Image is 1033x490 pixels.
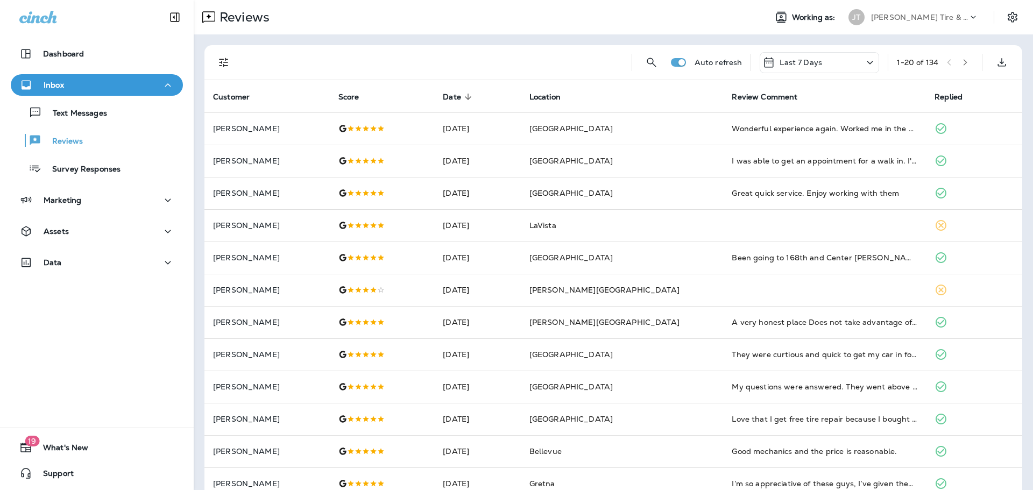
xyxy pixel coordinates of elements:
[935,93,963,102] span: Replied
[732,446,917,457] div: Good mechanics and the price is reasonable.
[11,437,183,458] button: 19What's New
[213,221,321,230] p: [PERSON_NAME]
[11,74,183,96] button: Inbox
[213,286,321,294] p: [PERSON_NAME]
[529,414,613,424] span: [GEOGRAPHIC_DATA]
[780,58,822,67] p: Last 7 Days
[732,155,917,166] div: I was able to get an appointment for a walk in. I'd recommend this location over others due to th...
[732,92,811,102] span: Review Comment
[641,52,662,73] button: Search Reviews
[695,58,742,67] p: Auto refresh
[732,188,917,198] div: Great quick service. Enjoy working with them
[529,188,613,198] span: [GEOGRAPHIC_DATA]
[434,371,520,403] td: [DATE]
[213,52,235,73] button: Filters
[213,157,321,165] p: [PERSON_NAME]
[434,177,520,209] td: [DATE]
[213,253,321,262] p: [PERSON_NAME]
[11,157,183,180] button: Survey Responses
[213,350,321,359] p: [PERSON_NAME]
[11,129,183,152] button: Reviews
[991,52,1013,73] button: Export as CSV
[732,414,917,424] div: Love that I get free tire repair because I bought the tires there. So now getting brakes done.
[529,479,555,488] span: Gretna
[41,165,121,175] p: Survey Responses
[732,349,917,360] div: They were curtious and quick to get my car in for a tire repair? Detailed on what was going to be...
[1003,8,1022,27] button: Settings
[935,92,977,102] span: Replied
[213,415,321,423] p: [PERSON_NAME]
[732,478,917,489] div: I’m so appreciative of these guys, I’ve given them 2 opportunities to charge me for checking thin...
[11,101,183,124] button: Text Messages
[41,137,83,147] p: Reviews
[529,446,562,456] span: Bellevue
[434,274,520,306] td: [DATE]
[529,93,561,102] span: Location
[215,9,270,25] p: Reviews
[871,13,968,22] p: [PERSON_NAME] Tire & Auto
[732,93,797,102] span: Review Comment
[44,227,69,236] p: Assets
[44,81,64,89] p: Inbox
[11,189,183,211] button: Marketing
[44,196,81,204] p: Marketing
[11,463,183,484] button: Support
[443,93,461,102] span: Date
[43,49,84,58] p: Dashboard
[443,92,475,102] span: Date
[434,242,520,274] td: [DATE]
[434,338,520,371] td: [DATE]
[11,43,183,65] button: Dashboard
[338,93,359,102] span: Score
[434,306,520,338] td: [DATE]
[792,13,838,22] span: Working as:
[213,124,321,133] p: [PERSON_NAME]
[42,109,107,119] p: Text Messages
[529,350,613,359] span: [GEOGRAPHIC_DATA]
[529,156,613,166] span: [GEOGRAPHIC_DATA]
[434,112,520,145] td: [DATE]
[732,381,917,392] div: My questions were answered. They went above and beyond to help me understand my situation, and th...
[213,189,321,197] p: [PERSON_NAME]
[160,6,190,28] button: Collapse Sidebar
[732,317,917,328] div: A very honest place Does not take advantage of a person Thanks!
[32,469,74,482] span: Support
[529,92,575,102] span: Location
[213,447,321,456] p: [PERSON_NAME]
[529,285,680,295] span: [PERSON_NAME][GEOGRAPHIC_DATA]
[434,435,520,467] td: [DATE]
[213,92,264,102] span: Customer
[44,258,62,267] p: Data
[338,92,373,102] span: Score
[213,318,321,326] p: [PERSON_NAME]
[529,317,680,327] span: [PERSON_NAME][GEOGRAPHIC_DATA]
[213,93,250,102] span: Customer
[11,221,183,242] button: Assets
[434,209,520,242] td: [DATE]
[529,382,613,392] span: [GEOGRAPHIC_DATA]
[213,382,321,391] p: [PERSON_NAME]
[897,58,938,67] div: 1 - 20 of 134
[213,479,321,488] p: [PERSON_NAME]
[32,443,88,456] span: What's New
[529,253,613,262] span: [GEOGRAPHIC_DATA]
[732,123,917,134] div: Wonderful experience again. Worked me in the afternoon without appointment to get tire fixed/repl...
[732,252,917,263] div: Been going to 168th and Center Jensen for years. Trust and get the best service.
[848,9,865,25] div: JT
[529,124,613,133] span: [GEOGRAPHIC_DATA]
[434,403,520,435] td: [DATE]
[529,221,556,230] span: LaVista
[434,145,520,177] td: [DATE]
[11,252,183,273] button: Data
[25,436,39,446] span: 19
